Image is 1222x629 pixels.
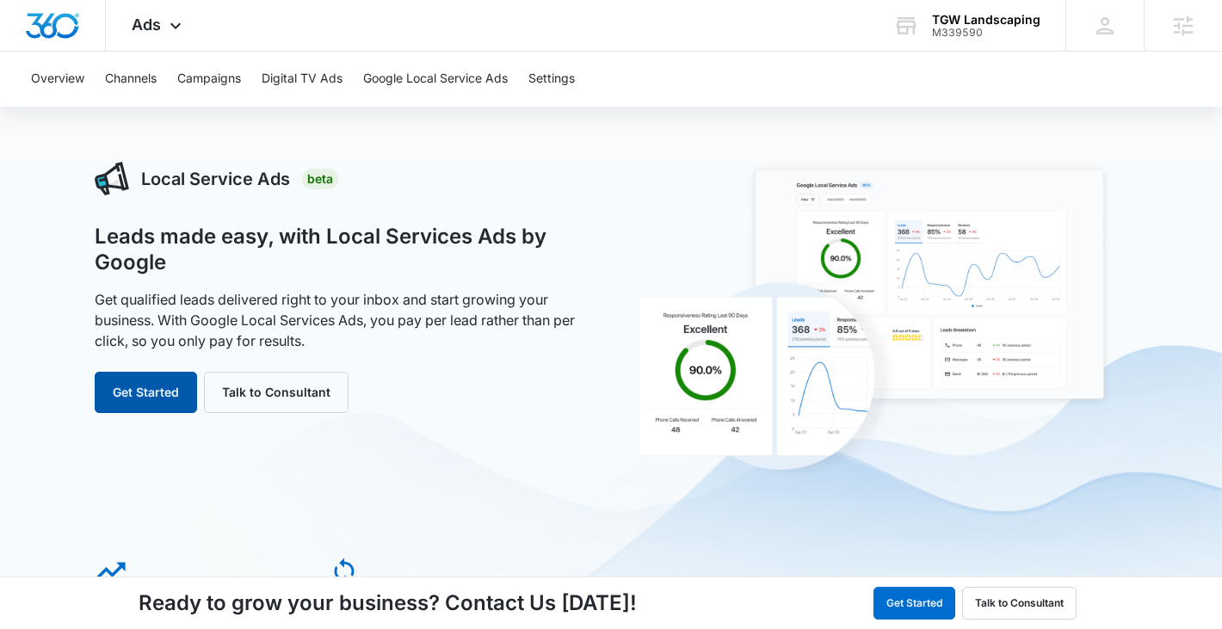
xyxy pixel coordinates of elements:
[302,169,338,189] div: Beta
[28,45,41,59] img: website_grey.svg
[177,52,241,107] button: Campaigns
[171,100,185,114] img: tab_keywords_by_traffic_grey.svg
[262,52,343,107] button: Digital TV Ads
[363,52,508,107] button: Google Local Service Ads
[139,588,637,619] h4: Ready to grow your business? Contact Us [DATE]!
[962,587,1077,620] button: Talk to Consultant
[95,289,592,351] p: Get qualified leads delivered right to your inbox and start growing your business. With Google Lo...
[46,100,60,114] img: tab_domain_overview_orange.svg
[45,45,189,59] div: Domain: [DOMAIN_NAME]
[141,166,290,192] h3: Local Service Ads
[65,102,154,113] div: Domain Overview
[204,372,349,413] button: Talk to Consultant
[95,372,197,413] button: Get Started
[190,102,290,113] div: Keywords by Traffic
[932,27,1040,39] div: account id
[48,28,84,41] div: v 4.0.25
[873,587,955,620] button: Get Started
[105,52,157,107] button: Channels
[31,52,84,107] button: Overview
[132,15,161,34] span: Ads
[95,224,592,275] h1: Leads made easy, with Local Services Ads by Google
[932,13,1040,27] div: account name
[528,52,575,107] button: Settings
[28,28,41,41] img: logo_orange.svg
